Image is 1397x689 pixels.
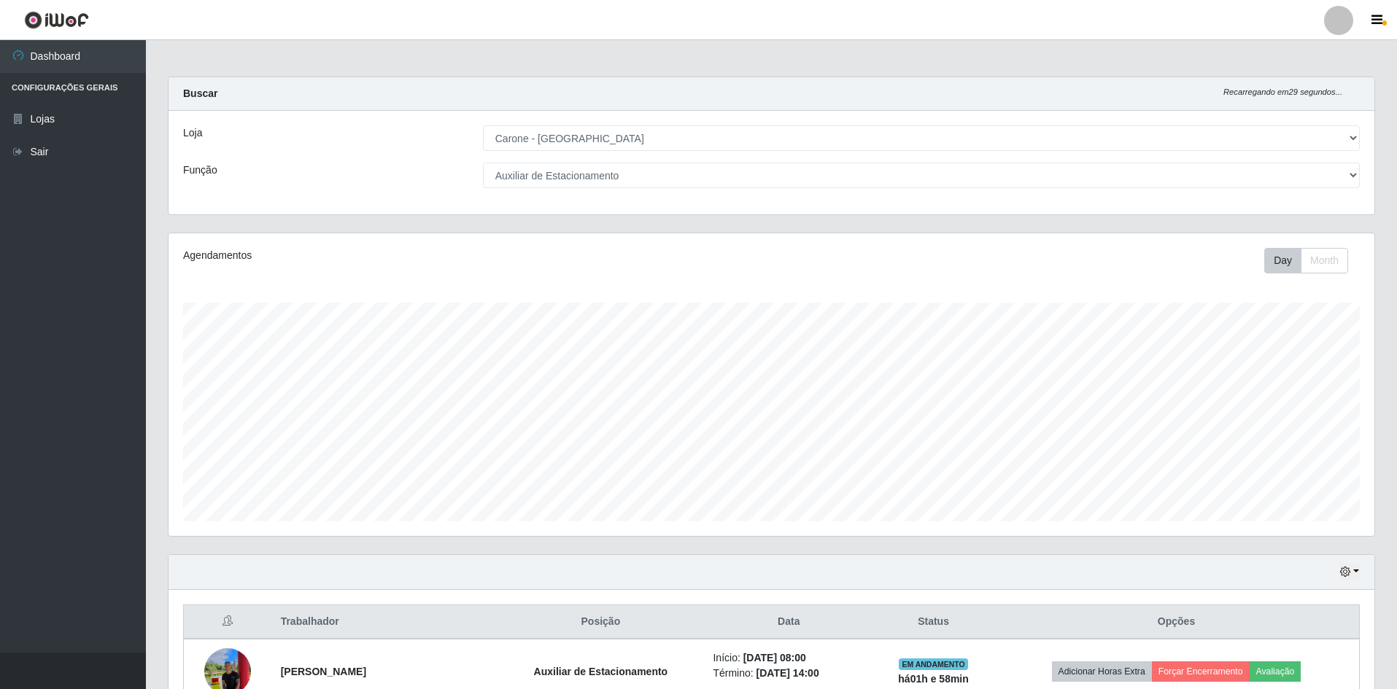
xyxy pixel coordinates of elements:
[1264,248,1360,273] div: Toolbar with button groups
[24,11,89,29] img: CoreUI Logo
[743,652,806,663] time: [DATE] 08:00
[183,87,217,99] strong: Buscar
[1264,248,1301,273] button: Day
[534,666,668,677] strong: Auxiliar de Estacionamento
[1301,248,1348,273] button: Month
[899,658,968,670] span: EM ANDAMENTO
[183,125,202,141] label: Loja
[1052,661,1152,682] button: Adicionar Horas Extra
[1250,661,1301,682] button: Avaliação
[1152,661,1250,682] button: Forçar Encerramento
[497,605,704,639] th: Posição
[272,605,498,639] th: Trabalhador
[281,666,366,677] strong: [PERSON_NAME]
[183,248,661,263] div: Agendamentos
[713,666,864,681] li: Término:
[873,605,994,639] th: Status
[756,667,819,679] time: [DATE] 14:00
[183,163,217,178] label: Função
[713,650,864,666] li: Início:
[1223,87,1342,96] i: Recarregando em 29 segundos...
[898,673,969,685] strong: há 01 h e 58 min
[1264,248,1348,273] div: First group
[994,605,1359,639] th: Opções
[704,605,873,639] th: Data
